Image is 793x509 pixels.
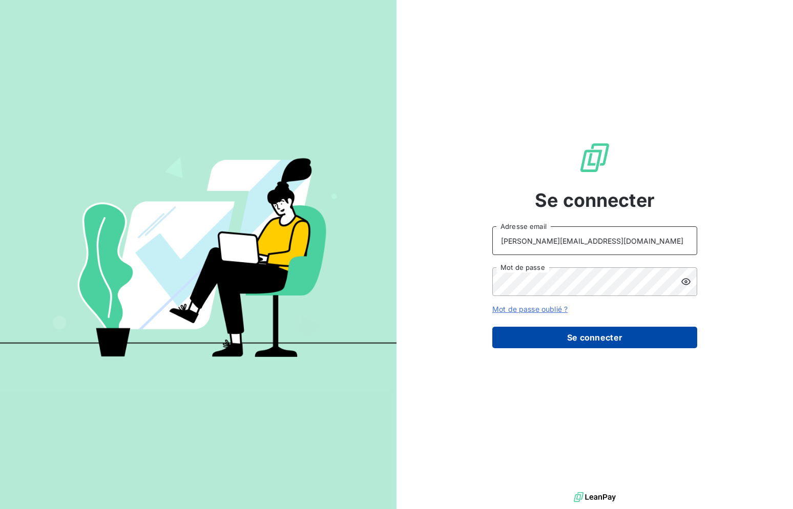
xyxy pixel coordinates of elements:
[492,305,568,313] a: Mot de passe oublié ?
[578,141,611,174] img: Logo LeanPay
[535,186,655,214] span: Se connecter
[492,226,697,255] input: placeholder
[574,490,616,505] img: logo
[492,327,697,348] button: Se connecter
